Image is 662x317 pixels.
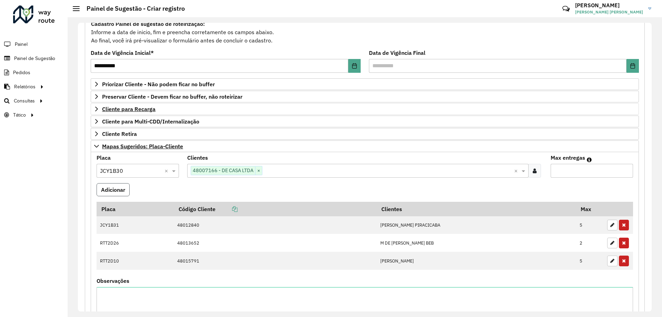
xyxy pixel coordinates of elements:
[97,277,129,285] label: Observações
[14,83,36,90] span: Relatórios
[576,202,604,216] th: Max
[174,202,377,216] th: Código Cliente
[575,9,643,15] span: [PERSON_NAME] [PERSON_NAME]
[576,252,604,270] td: 5
[97,234,174,252] td: RTT2D26
[91,78,639,90] a: Priorizar Cliente - Não podem ficar no buffer
[13,69,30,76] span: Pedidos
[97,202,174,216] th: Placa
[97,183,130,196] button: Adicionar
[174,252,377,270] td: 48015791
[91,91,639,102] a: Preservar Cliente - Devem ficar no buffer, não roteirizar
[15,41,28,48] span: Painel
[164,167,170,175] span: Clear all
[102,119,199,124] span: Cliente para Multi-CDD/Internalização
[174,216,377,234] td: 48012840
[174,234,377,252] td: 48013652
[91,49,154,57] label: Data de Vigência Inicial
[102,106,156,112] span: Cliente para Recarga
[514,167,520,175] span: Clear all
[377,202,576,216] th: Clientes
[102,143,183,149] span: Mapas Sugeridos: Placa-Cliente
[348,59,361,73] button: Choose Date
[587,157,592,162] em: Máximo de clientes que serão colocados na mesma rota com os clientes informados
[369,49,425,57] label: Data de Vigência Final
[14,55,55,62] span: Painel de Sugestão
[80,5,185,12] h2: Painel de Sugestão - Criar registro
[576,216,604,234] td: 5
[102,81,215,87] span: Priorizar Cliente - Não podem ficar no buffer
[255,167,262,175] span: ×
[97,216,174,234] td: JCY1B31
[91,103,639,115] a: Cliente para Recarga
[215,206,238,212] a: Copiar
[14,97,35,105] span: Consultas
[91,116,639,127] a: Cliente para Multi-CDD/Internalização
[102,94,242,99] span: Preservar Cliente - Devem ficar no buffer, não roteirizar
[575,2,643,9] h3: [PERSON_NAME]
[559,1,573,16] a: Contato Rápido
[377,216,576,234] td: [PERSON_NAME] PIRACICABA
[187,153,208,162] label: Clientes
[576,234,604,252] td: 2
[13,111,26,119] span: Tático
[97,252,174,270] td: RTT2D10
[91,128,639,140] a: Cliente Retira
[377,234,576,252] td: M DE [PERSON_NAME] BEB
[91,19,639,45] div: Informe a data de inicio, fim e preencha corretamente os campos abaixo. Ao final, você irá pré-vi...
[91,140,639,152] a: Mapas Sugeridos: Placa-Cliente
[191,166,255,175] span: 48007166 - DE CASA LTDA
[97,153,111,162] label: Placa
[626,59,639,73] button: Choose Date
[551,153,585,162] label: Max entregas
[377,252,576,270] td: [PERSON_NAME]
[91,20,205,27] strong: Cadastro Painel de sugestão de roteirização:
[102,131,137,137] span: Cliente Retira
